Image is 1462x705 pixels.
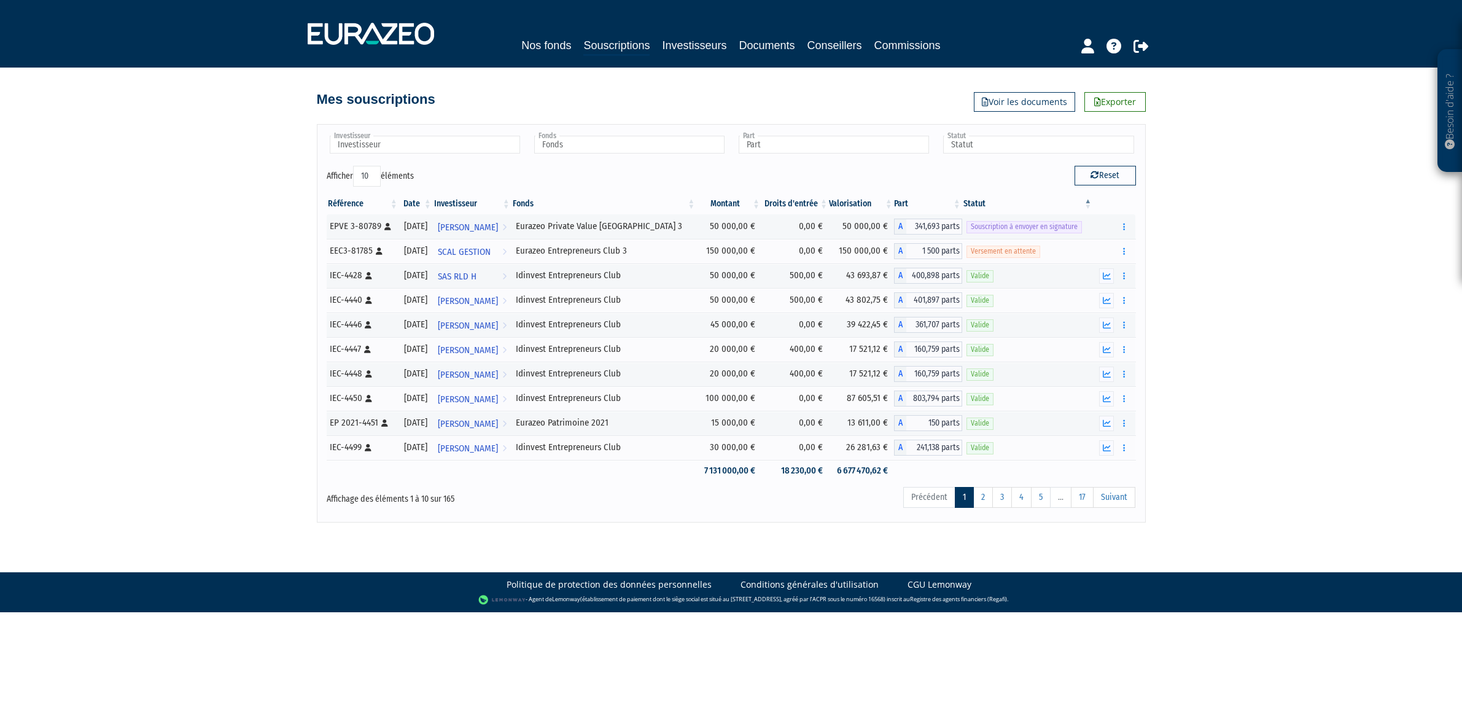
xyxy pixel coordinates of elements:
[906,391,962,407] span: 803,794 parts
[966,344,993,356] span: Valide
[433,435,511,460] a: [PERSON_NAME]
[966,418,993,429] span: Valide
[894,243,962,259] div: A - Eurazeo Entrepreneurs Club 3
[739,37,795,54] a: Documents
[365,321,371,329] i: [Français] Personne physique
[438,216,498,239] span: [PERSON_NAME]
[502,437,507,460] i: Voir l'investisseur
[696,239,761,263] td: 150 000,00 €
[696,435,761,460] td: 30 000,00 €
[330,392,395,405] div: IEC-4450
[502,314,507,337] i: Voir l'investisseur
[521,37,571,54] a: Nos fonds
[906,268,962,284] span: 400,898 parts
[829,337,894,362] td: 17 521,12 €
[502,216,507,239] i: Voir l'investisseur
[502,265,507,288] i: Voir l'investisseur
[478,594,526,606] img: logo-lemonway.png
[1093,487,1135,508] a: Suivant
[906,366,962,382] span: 160,759 parts
[894,219,962,235] div: A - Eurazeo Private Value Europe 3
[894,391,962,407] div: A - Idinvest Entrepreneurs Club
[433,411,511,435] a: [PERSON_NAME]
[1031,487,1051,508] a: 5
[365,370,372,378] i: [Français] Personne physique
[966,442,993,454] span: Valide
[365,297,372,304] i: [Français] Personne physique
[761,386,829,411] td: 0,00 €
[906,219,962,235] span: 341,693 parts
[966,246,1040,257] span: Versement en attente
[403,269,429,282] div: [DATE]
[696,411,761,435] td: 15 000,00 €
[365,444,371,451] i: [Français] Personne physique
[992,487,1012,508] a: 3
[829,313,894,337] td: 39 422,45 €
[502,388,507,411] i: Voir l'investisseur
[330,294,395,306] div: IEC-4440
[516,244,692,257] div: Eurazeo Entrepreneurs Club 3
[516,367,692,380] div: Idinvest Entrepreneurs Club
[438,290,498,313] span: [PERSON_NAME]
[894,317,962,333] div: A - Idinvest Entrepreneurs Club
[433,263,511,288] a: SAS RLD H
[829,460,894,481] td: 6 677 470,62 €
[330,220,395,233] div: EPVE 3-80789
[403,294,429,306] div: [DATE]
[761,460,829,481] td: 18 230,00 €
[894,415,962,431] div: A - Eurazeo Patrimoine 2021
[966,270,993,282] span: Valide
[894,268,906,284] span: A
[330,318,395,331] div: IEC-4446
[761,214,829,239] td: 0,00 €
[516,416,692,429] div: Eurazeo Patrimoine 2021
[502,290,507,313] i: Voir l'investisseur
[516,294,692,306] div: Idinvest Entrepreneurs Club
[433,362,511,386] a: [PERSON_NAME]
[403,416,429,429] div: [DATE]
[438,265,476,288] span: SAS RLD H
[761,313,829,337] td: 0,00 €
[403,220,429,233] div: [DATE]
[308,23,434,45] img: 1732889491-logotype_eurazeo_blanc_rvb.png
[906,292,962,308] span: 401,897 parts
[438,364,498,386] span: [PERSON_NAME]
[376,247,383,255] i: [Français] Personne physique
[894,219,906,235] span: A
[829,386,894,411] td: 87 605,51 €
[433,337,511,362] a: [PERSON_NAME]
[829,288,894,313] td: 43 802,75 €
[516,318,692,331] div: Idinvest Entrepreneurs Club
[1443,56,1457,166] p: Besoin d'aide ?
[894,292,906,308] span: A
[502,413,507,435] i: Voir l'investisseur
[908,578,971,591] a: CGU Lemonway
[741,578,879,591] a: Conditions générales d'utilisation
[1075,166,1136,185] button: Reset
[403,392,429,405] div: [DATE]
[894,341,906,357] span: A
[502,364,507,386] i: Voir l'investisseur
[438,241,491,263] span: SCAL GESTION
[696,313,761,337] td: 45 000,00 €
[906,440,962,456] span: 241,138 parts
[829,435,894,460] td: 26 281,63 €
[433,313,511,337] a: [PERSON_NAME]
[962,193,1094,214] th: Statut : activer pour trier la colonne par ordre d&eacute;croissant
[829,411,894,435] td: 13 611,00 €
[438,314,498,337] span: [PERSON_NAME]
[696,214,761,239] td: 50 000,00 €
[906,341,962,357] span: 160,759 parts
[906,243,962,259] span: 1 500 parts
[761,193,829,214] th: Droits d'entrée: activer pour trier la colonne par ordre croissant
[516,269,692,282] div: Idinvest Entrepreneurs Club
[955,487,974,508] a: 1
[761,411,829,435] td: 0,00 €
[894,341,962,357] div: A - Idinvest Entrepreneurs Club
[829,362,894,386] td: 17 521,12 €
[761,435,829,460] td: 0,00 €
[1084,92,1146,112] a: Exporter
[966,368,993,380] span: Valide
[502,241,507,263] i: Voir l'investisseur
[330,269,395,282] div: IEC-4428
